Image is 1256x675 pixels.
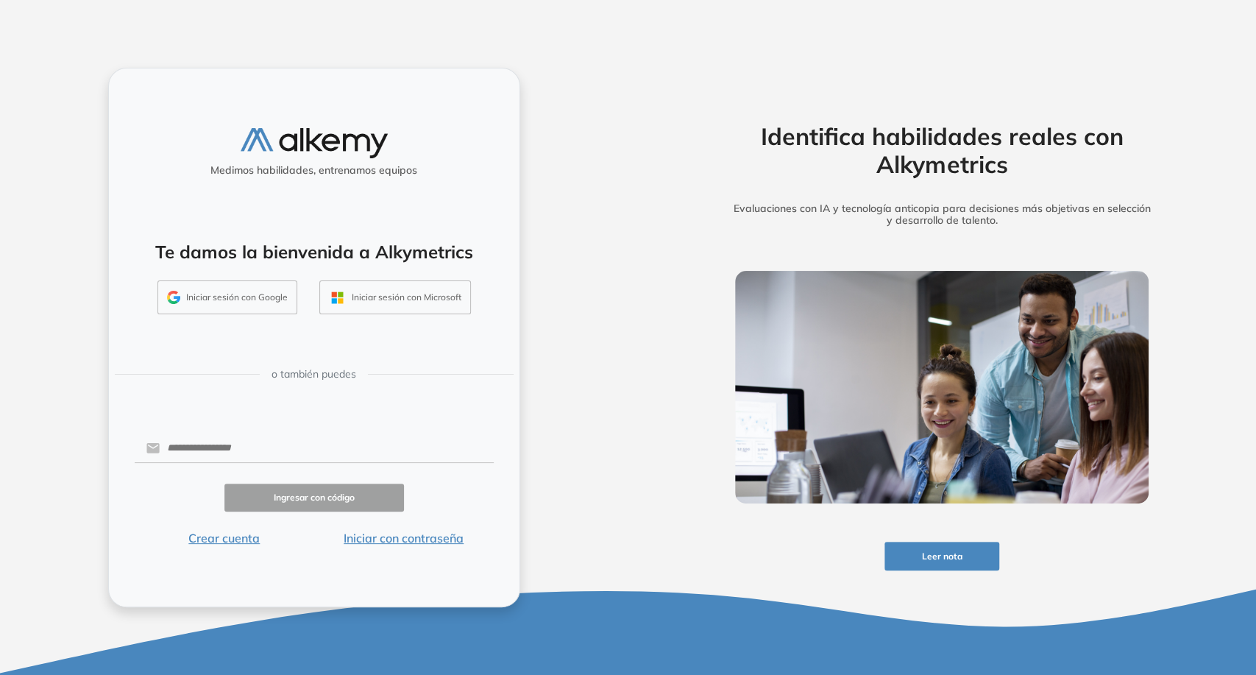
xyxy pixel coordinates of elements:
[135,529,314,547] button: Crear cuenta
[735,271,1149,503] img: img-more-info
[272,367,356,382] span: o también puedes
[712,122,1171,179] h2: Identifica habilidades reales con Alkymetrics
[115,164,514,177] h5: Medimos habilidades, entrenamos equipos
[224,484,404,512] button: Ingresar con código
[128,241,500,263] h4: Te damos la bienvenida a Alkymetrics
[167,291,180,304] img: GMAIL_ICON
[314,529,494,547] button: Iniciar con contraseña
[157,280,297,314] button: Iniciar sesión con Google
[319,280,471,314] button: Iniciar sesión con Microsoft
[241,128,388,158] img: logo-alkemy
[329,289,346,306] img: OUTLOOK_ICON
[884,542,999,570] button: Leer nota
[712,202,1171,227] h5: Evaluaciones con IA y tecnología anticopia para decisiones más objetivas en selección y desarroll...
